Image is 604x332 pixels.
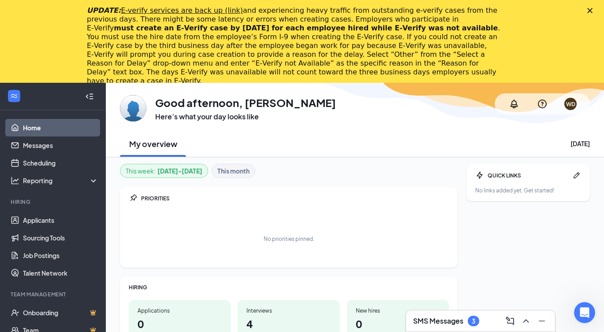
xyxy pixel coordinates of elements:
[121,6,243,15] a: E-verify services are back up (link)
[23,154,98,172] a: Scheduling
[505,316,515,326] svg: ComposeMessage
[509,99,519,109] svg: Notifications
[518,314,532,328] button: ChevronUp
[413,316,463,326] h3: SMS Messages
[23,211,98,229] a: Applicants
[264,235,314,243] div: No priorities pinned.
[23,119,98,136] a: Home
[138,307,222,314] div: Applications
[246,307,331,314] div: Interviews
[475,187,581,194] div: No links added yet. Get started!
[141,195,449,202] div: PRIORITIES
[11,291,97,298] div: Team Management
[155,112,336,122] h3: Here’s what your day looks like
[87,6,503,85] div: and experiencing heavy traffic from outstanding e-verify cases from the previous days. There migh...
[10,92,19,100] svg: WorkstreamLogo
[129,194,138,203] svg: Pin
[566,100,575,108] div: WD
[120,95,146,122] img: Winifer De Leon
[11,176,19,185] svg: Analysis
[488,172,569,179] div: QUICK LINKS
[155,95,336,110] h1: Good afternoon, [PERSON_NAME]
[502,314,516,328] button: ComposeMessage
[23,247,98,264] a: Job Postings
[23,229,98,247] a: Sourcing Tools
[574,302,595,323] iframe: Intercom live chat
[157,166,202,176] b: [DATE] - [DATE]
[23,176,99,185] div: Reporting
[129,138,177,149] h2: My overview
[23,136,98,154] a: Messages
[472,317,475,325] div: 3
[129,284,449,291] div: HIRING
[11,198,97,206] div: Hiring
[87,6,243,15] i: UPDATE:
[572,171,581,180] svg: Pen
[537,99,548,109] svg: QuestionInfo
[114,24,498,32] b: must create an E‑Verify case by [DATE] for each employee hired while E‑Verify was not available
[534,314,548,328] button: Minimize
[356,307,440,314] div: New hires
[537,316,547,326] svg: Minimize
[23,264,98,282] a: Talent Network
[587,8,596,13] div: Close
[217,166,250,176] b: This month
[126,166,202,176] div: This week :
[570,139,590,148] div: [DATE]
[85,92,94,101] svg: Collapse
[475,171,484,180] svg: Bolt
[521,316,531,326] svg: ChevronUp
[23,304,98,321] a: OnboardingCrown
